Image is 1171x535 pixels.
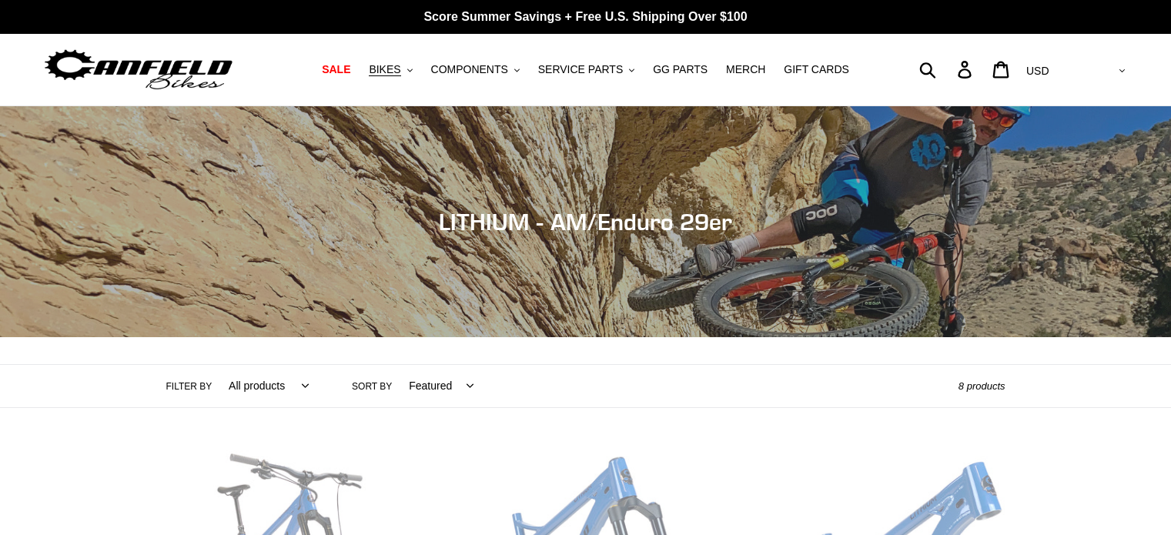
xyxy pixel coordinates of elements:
[538,63,623,76] span: SERVICE PARTS
[928,52,967,86] input: Search
[439,208,732,236] span: LITHIUM - AM/Enduro 29er
[431,63,508,76] span: COMPONENTS
[314,59,358,80] a: SALE
[784,63,849,76] span: GIFT CARDS
[423,59,527,80] button: COMPONENTS
[166,380,212,393] label: Filter by
[653,63,708,76] span: GG PARTS
[42,45,235,94] img: Canfield Bikes
[352,380,392,393] label: Sort by
[322,63,350,76] span: SALE
[726,63,765,76] span: MERCH
[776,59,857,80] a: GIFT CARDS
[369,63,400,76] span: BIKES
[530,59,642,80] button: SERVICE PARTS
[361,59,420,80] button: BIKES
[959,380,1005,392] span: 8 products
[645,59,715,80] a: GG PARTS
[718,59,773,80] a: MERCH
